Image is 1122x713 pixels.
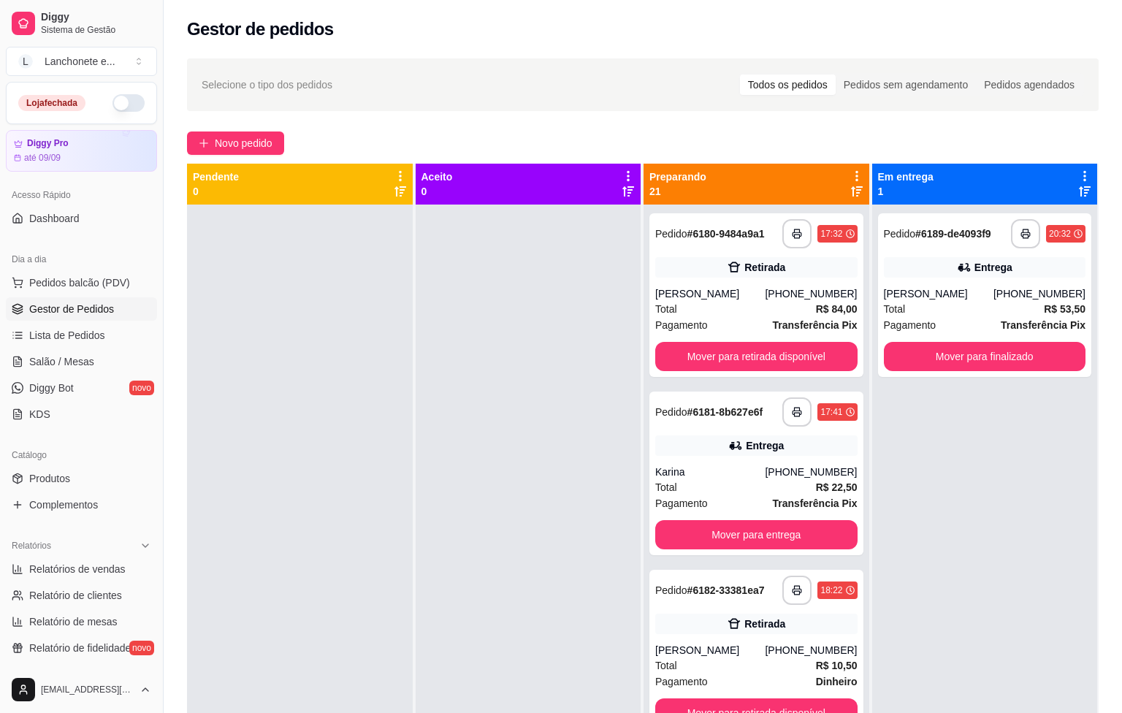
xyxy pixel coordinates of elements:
span: Salão / Mesas [29,354,94,369]
p: 0 [193,184,239,199]
span: Relatórios [12,540,51,552]
button: Pedidos balcão (PDV) [6,271,157,294]
span: Total [884,301,906,317]
strong: # 6182-33381ea7 [687,584,765,596]
span: Pedido [655,228,687,240]
p: 21 [649,184,706,199]
div: 17:41 [820,406,842,418]
div: Dia a dia [6,248,157,271]
div: Pedidos sem agendamento [836,75,976,95]
strong: Transferência Pix [1001,319,1085,331]
span: Produtos [29,471,70,486]
h2: Gestor de pedidos [187,18,334,41]
a: Diggy Botnovo [6,376,157,400]
a: DiggySistema de Gestão [6,6,157,41]
span: Pedido [655,584,687,596]
span: L [18,54,33,69]
strong: Transferência Pix [773,319,858,331]
a: Complementos [6,493,157,516]
p: Em entrega [878,169,934,184]
article: Diggy Pro [27,138,69,149]
span: Pedidos balcão (PDV) [29,275,130,290]
div: [PHONE_NUMBER] [765,286,857,301]
a: Relatório de fidelidadenovo [6,636,157,660]
span: Relatórios de vendas [29,562,126,576]
strong: # 6181-8b627e6f [687,406,763,418]
a: Produtos [6,467,157,490]
p: 1 [878,184,934,199]
div: Pedidos agendados [976,75,1083,95]
strong: R$ 84,00 [816,303,858,315]
p: Aceito [421,169,453,184]
div: [PHONE_NUMBER] [993,286,1085,301]
span: Dashboard [29,211,80,226]
div: 17:32 [820,228,842,240]
a: Dashboard [6,207,157,230]
div: Entrega [974,260,1012,275]
div: Entrega [746,438,784,453]
div: 20:32 [1049,228,1071,240]
span: plus [199,138,209,148]
strong: Transferência Pix [773,497,858,509]
strong: R$ 22,50 [816,481,858,493]
span: Pagamento [655,495,708,511]
span: Relatório de clientes [29,588,122,603]
span: Relatório de fidelidade [29,641,131,655]
span: KDS [29,407,50,422]
p: Pendente [193,169,239,184]
div: Karina [655,465,765,479]
div: [PHONE_NUMBER] [765,643,857,657]
p: 0 [421,184,453,199]
div: [PERSON_NAME] [655,286,765,301]
button: Mover para entrega [655,520,858,549]
a: Relatórios de vendas [6,557,157,581]
div: Catálogo [6,443,157,467]
span: Pagamento [655,317,708,333]
span: Gestor de Pedidos [29,302,114,316]
div: 18:22 [820,584,842,596]
div: Retirada [744,617,785,631]
span: Pedido [655,406,687,418]
span: Total [655,479,677,495]
span: Pedido [884,228,916,240]
strong: R$ 10,50 [816,660,858,671]
div: Acesso Rápido [6,183,157,207]
button: Novo pedido [187,131,284,155]
span: Complementos [29,497,98,512]
p: Preparando [649,169,706,184]
button: Select a team [6,47,157,76]
span: Diggy [41,11,151,24]
div: Retirada [744,260,785,275]
div: Lanchonete e ... [45,54,115,69]
a: Gestor de Pedidos [6,297,157,321]
span: Pagamento [884,317,936,333]
span: Sistema de Gestão [41,24,151,36]
span: Relatório de mesas [29,614,118,629]
a: KDS [6,403,157,426]
strong: # 6189-de4093f9 [915,228,991,240]
a: Diggy Proaté 09/09 [6,130,157,172]
button: Mover para retirada disponível [655,342,858,371]
div: Todos os pedidos [740,75,836,95]
span: [EMAIL_ADDRESS][DOMAIN_NAME] [41,684,134,695]
div: [PERSON_NAME] [655,643,765,657]
span: Pagamento [655,674,708,690]
span: Total [655,301,677,317]
button: Mover para finalizado [884,342,1086,371]
span: Lista de Pedidos [29,328,105,343]
div: [PERSON_NAME] [884,286,993,301]
strong: R$ 53,50 [1044,303,1085,315]
strong: # 6180-9484a9a1 [687,228,765,240]
a: Salão / Mesas [6,350,157,373]
div: [PHONE_NUMBER] [765,465,857,479]
a: Relatório de clientes [6,584,157,607]
button: Alterar Status [112,94,145,112]
span: Total [655,657,677,674]
article: até 09/09 [24,152,61,164]
span: Selecione o tipo dos pedidos [202,77,332,93]
a: Relatório de mesas [6,610,157,633]
a: Lista de Pedidos [6,324,157,347]
button: [EMAIL_ADDRESS][DOMAIN_NAME] [6,672,157,707]
strong: Dinheiro [816,676,858,687]
span: Diggy Bot [29,381,74,395]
